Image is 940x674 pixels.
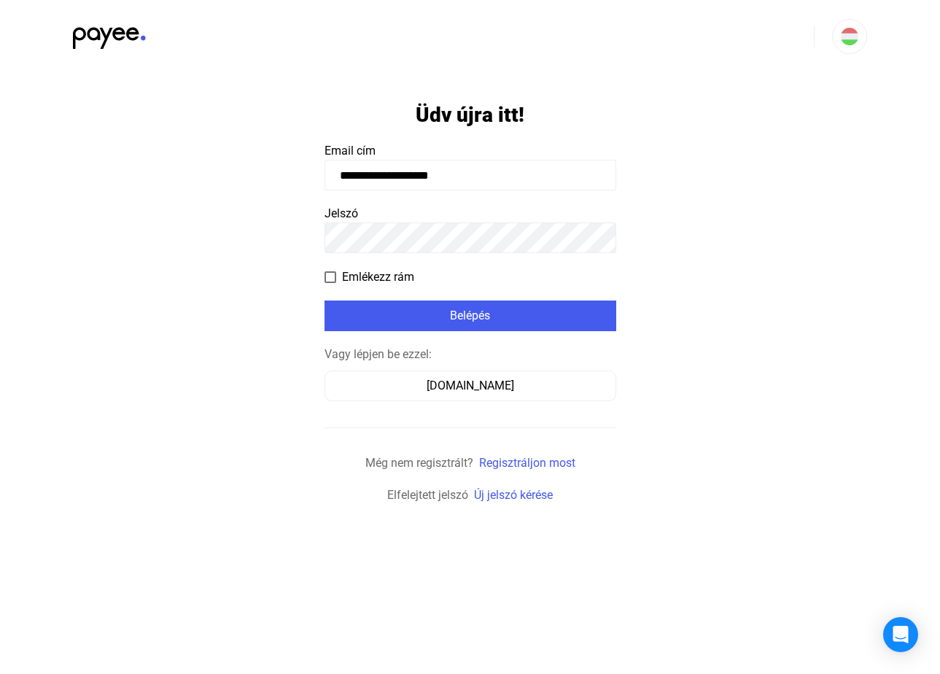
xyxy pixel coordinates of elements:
img: black-payee-blue-dot.svg [73,19,146,49]
img: HU [841,28,858,45]
button: [DOMAIN_NAME] [325,371,616,401]
span: Email cím [325,144,376,158]
div: Belépés [329,307,612,325]
button: Belépés [325,301,616,331]
h1: Üdv újra itt! [416,102,524,128]
span: Emlékezz rám [342,268,414,286]
span: Elfelejtett jelszó [387,488,468,502]
a: Regisztráljon most [479,456,575,470]
button: HU [832,19,867,54]
div: [DOMAIN_NAME] [330,377,611,395]
div: Vagy lépjen be ezzel: [325,346,616,363]
span: Még nem regisztrált? [365,456,473,470]
a: [DOMAIN_NAME] [325,379,616,392]
a: Új jelszó kérése [474,488,553,502]
span: Jelszó [325,206,358,220]
div: Open Intercom Messenger [883,617,918,652]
